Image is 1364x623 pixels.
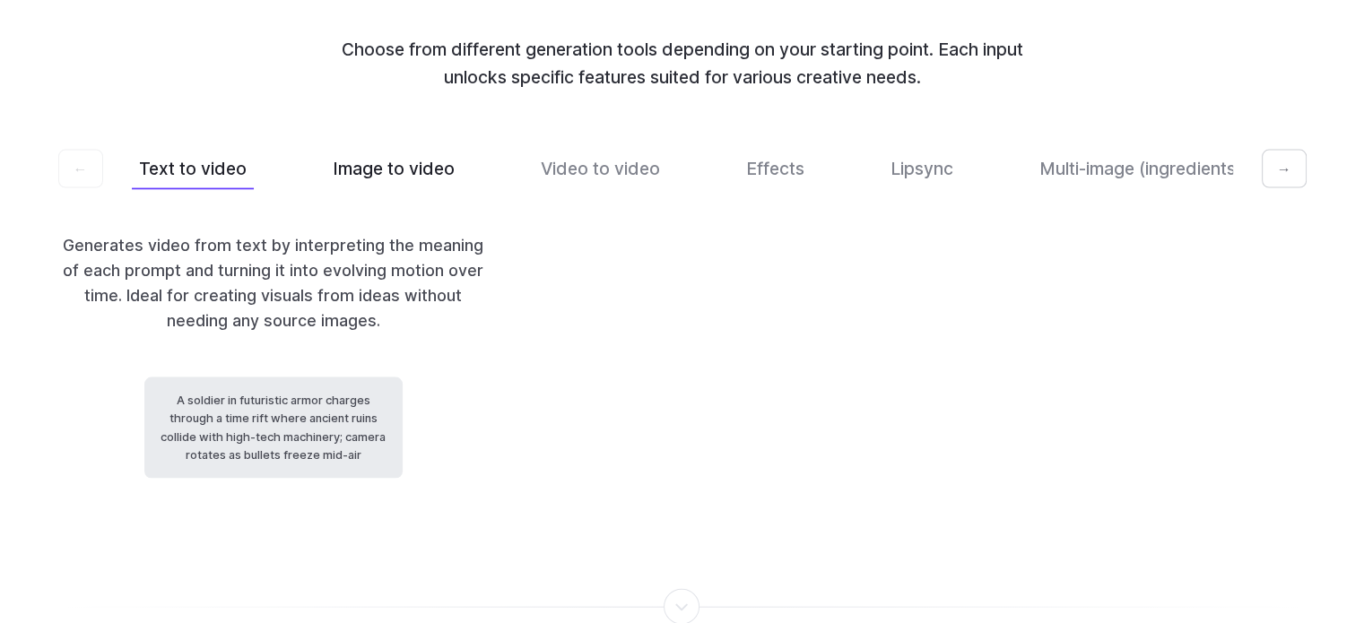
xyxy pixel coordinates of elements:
[58,233,489,334] p: Generates video from text by interpreting the meaning of each prompt and turning it into evolving...
[739,148,812,190] button: Effects
[1032,148,1249,190] button: Multi-image (ingredients)
[1262,150,1307,189] button: →
[534,148,667,190] button: Video to video
[132,148,254,190] button: Text to video
[58,150,103,189] button: ←
[144,377,403,480] code: A soldier in futuristic armor charges through a time rift where ancient ruins collide with high-t...
[309,36,1056,91] p: Choose from different generation tools depending on your starting point. Each input unlocks speci...
[326,148,462,190] button: Image to video
[883,148,960,190] button: Lipsync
